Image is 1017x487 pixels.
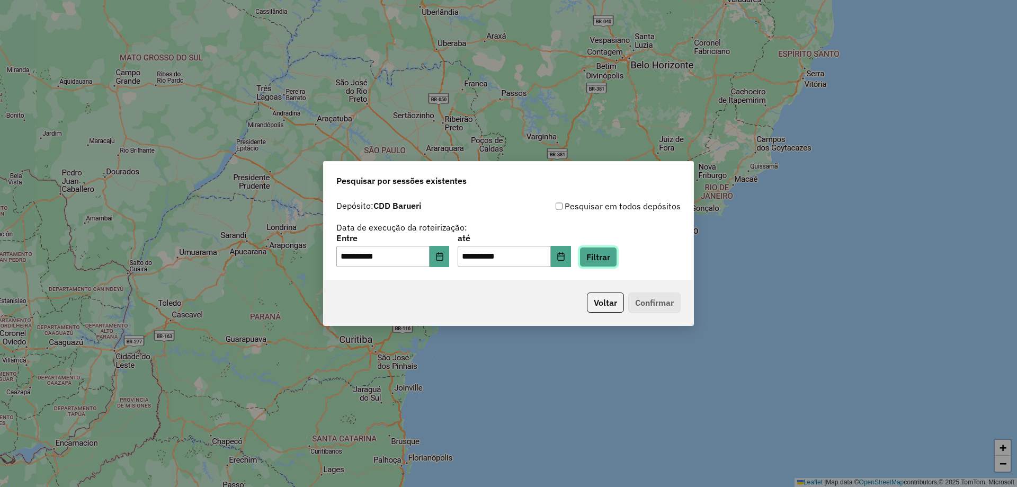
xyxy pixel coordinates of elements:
button: Choose Date [551,246,571,267]
strong: CDD Barueri [373,200,421,211]
span: Pesquisar por sessões existentes [336,174,467,187]
button: Voltar [587,293,624,313]
label: até [458,232,570,244]
label: Data de execução da roteirização: [336,221,467,234]
label: Entre [336,232,449,244]
button: Filtrar [579,247,617,267]
div: Pesquisar em todos depósitos [508,200,681,212]
button: Choose Date [430,246,450,267]
label: Depósito: [336,199,421,212]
